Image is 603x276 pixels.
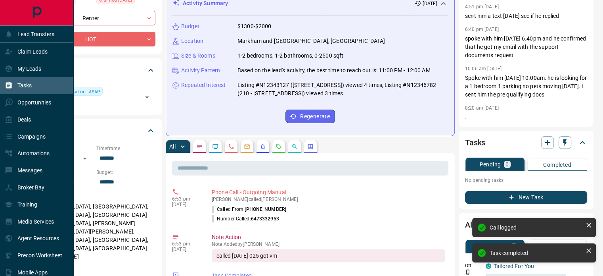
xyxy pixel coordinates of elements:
div: Criteria [33,121,155,140]
p: Timeframe: [96,145,155,152]
svg: Agent Actions [307,143,314,150]
p: Pending [479,162,501,167]
p: [GEOGRAPHIC_DATA], [GEOGRAPHIC_DATA], [GEOGRAPHIC_DATA], [GEOGRAPHIC_DATA]-[GEOGRAPHIC_DATA], [PE... [33,200,155,263]
div: Renter [33,11,155,25]
span: Moving ASAP [69,87,100,95]
div: Task completed [490,250,582,256]
svg: Calls [228,143,234,150]
p: Activity Pattern [181,66,220,75]
p: Size & Rooms [181,52,215,60]
span: [PHONE_NUMBER] [245,207,286,212]
p: 6:53 pm [172,241,200,247]
p: Listing #N12343127 ([STREET_ADDRESS]) viewed 4 times, Listing #N12346782 (210 - [STREET_ADDRESS])... [237,81,448,98]
p: 6:40 pm [DATE] [465,27,499,32]
p: Location [181,37,203,45]
svg: Emails [244,143,250,150]
p: No pending tasks [465,174,587,186]
div: called [DATE] 025 got vm [212,249,445,262]
h2: Tasks [465,136,485,149]
p: All [169,144,176,149]
p: Note Added by [PERSON_NAME] [212,241,445,247]
p: 1-2 bedrooms, 1-2 bathrooms, 0-2500 sqft [237,52,343,60]
p: [DATE] [172,202,200,207]
p: Areas Searched: [33,193,155,200]
p: Motivation: [33,267,155,274]
p: [PERSON_NAME] called [PERSON_NAME] [212,197,445,202]
svg: Listing Alerts [260,143,266,150]
p: sent him a text [DATE] see if he replied [465,12,587,20]
p: Budget [181,22,199,31]
p: Based on the lead's activity, the best time to reach out is: 11:00 PM - 12:00 AM [237,66,431,75]
button: Open [142,92,153,103]
p: Spoke with him [DATE] 10.00am. he is looking for a 1 bedroom 1 parking no pets moving [DATE]. i s... [465,74,587,99]
p: Markham and [GEOGRAPHIC_DATA], [GEOGRAPHIC_DATA] [237,37,385,45]
p: 0 [505,162,509,167]
p: Number Called: [212,215,279,222]
svg: Lead Browsing Activity [212,143,218,150]
p: Completed [543,162,571,168]
span: 6473332953 [251,216,279,222]
p: 10:06 am [DATE] [465,66,502,71]
p: $1300-$2000 [237,22,271,31]
div: Alerts [465,215,587,234]
p: Off [465,262,481,269]
button: New Task [465,191,587,204]
div: HOT [33,32,155,46]
p: Note Action [212,233,445,241]
p: . [465,113,587,122]
p: [DATE] [172,247,200,252]
div: Tags [33,61,155,80]
h2: Alerts [465,218,486,231]
p: Repeated Interest [181,81,226,89]
div: Tasks [465,133,587,152]
svg: Push Notification Only [465,269,471,275]
svg: Requests [276,143,282,150]
p: Phone Call - Outgoing Manual [212,188,445,197]
p: 6:53 pm [172,196,200,202]
p: 4:51 pm [DATE] [465,4,499,10]
p: spoke with him [DATE] 6.40pm and he confirmed that he got my email with the support documents req... [465,35,587,60]
div: Call logged [490,224,582,231]
p: Called From: [212,206,286,213]
button: Regenerate [285,110,335,123]
p: Budget: [96,169,155,176]
svg: Opportunities [291,143,298,150]
svg: Notes [196,143,203,150]
p: 8:20 am [DATE] [465,105,499,111]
